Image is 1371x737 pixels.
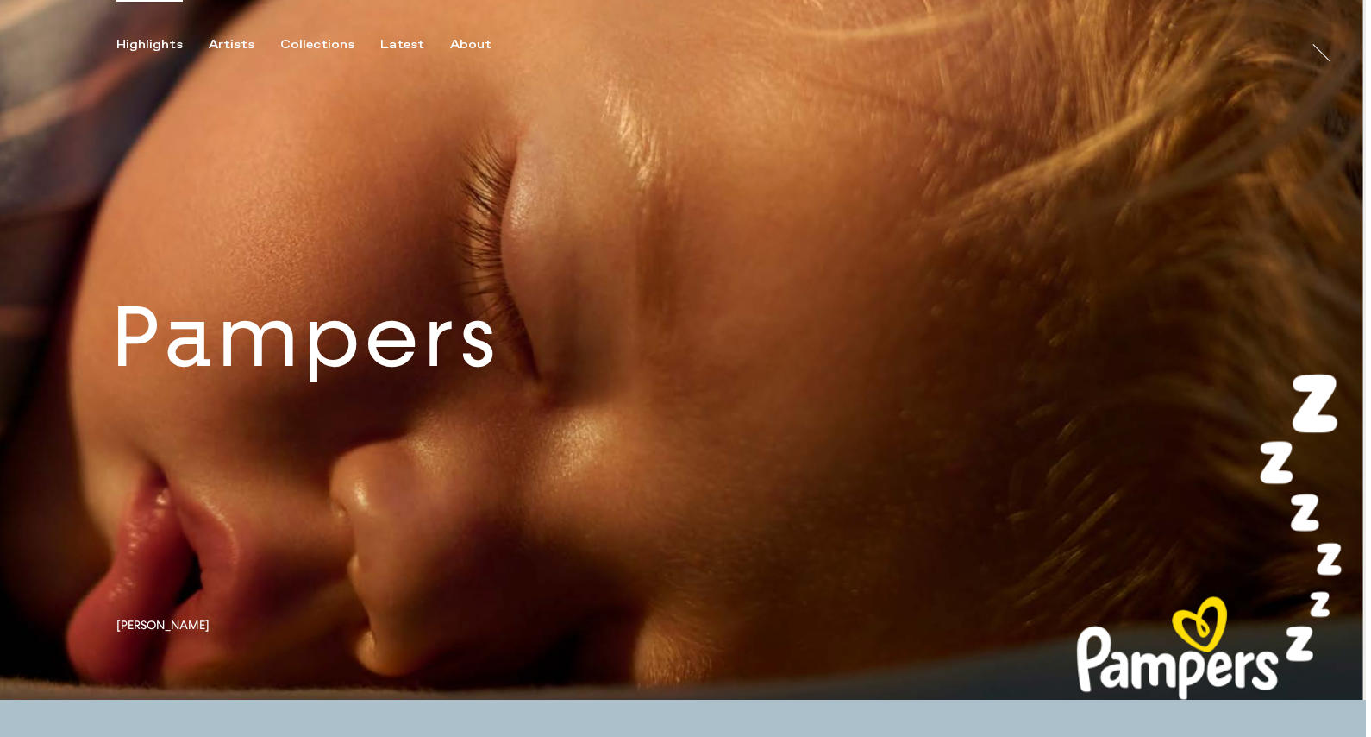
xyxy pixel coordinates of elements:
button: About [450,37,517,53]
div: Latest [380,37,424,53]
button: Artists [209,37,280,53]
button: Latest [380,37,450,53]
button: Highlights [116,37,209,53]
button: Collections [280,37,380,53]
div: About [450,37,491,53]
div: Artists [209,37,254,53]
div: Highlights [116,37,183,53]
div: Collections [280,37,354,53]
